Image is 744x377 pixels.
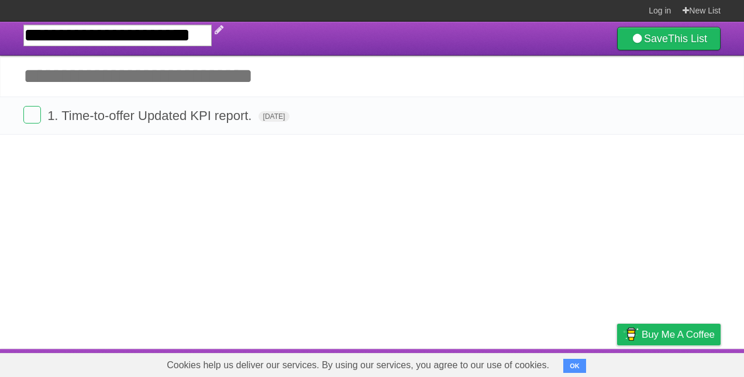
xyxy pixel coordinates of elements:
button: OK [563,359,586,373]
span: Cookies help us deliver our services. By using our services, you agree to our use of cookies. [155,354,561,377]
a: Terms [562,352,588,374]
a: Buy me a coffee [617,324,721,345]
img: Buy me a coffee [623,324,639,344]
label: Done [23,106,41,124]
a: Developers [500,352,547,374]
a: SaveThis List [617,27,721,50]
b: This List [668,33,707,44]
a: About [461,352,486,374]
span: Buy me a coffee [642,324,715,345]
a: Suggest a feature [647,352,721,374]
span: 1. Time-to-offer Updated KPI report. [47,108,254,123]
a: Privacy [602,352,632,374]
span: [DATE] [259,111,290,122]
